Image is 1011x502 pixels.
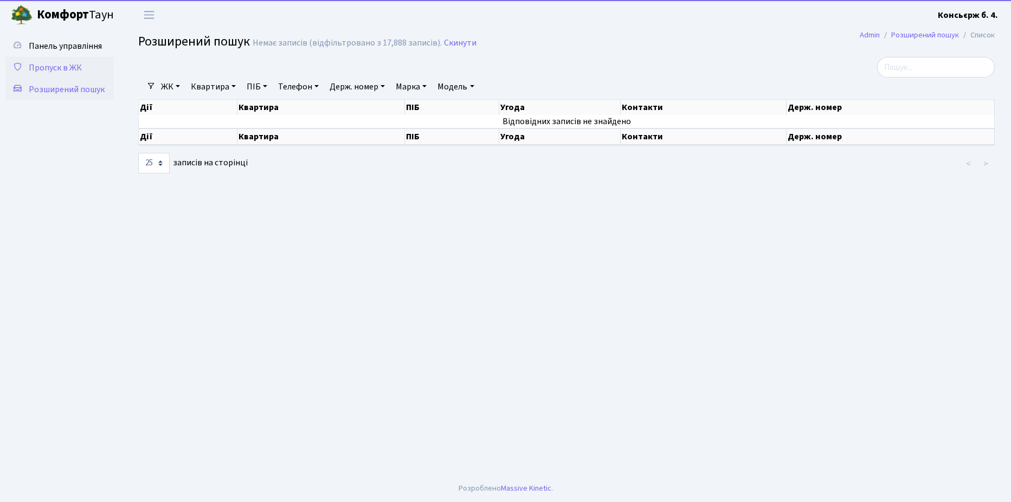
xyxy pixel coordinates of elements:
[459,482,553,494] div: Розроблено .
[37,6,89,23] b: Комфорт
[499,100,621,115] th: Угода
[186,78,240,96] a: Квартира
[29,62,82,74] span: Пропуск в ЖК
[891,29,959,41] a: Розширений пошук
[157,78,184,96] a: ЖК
[138,32,250,51] span: Розширений пошук
[621,128,787,145] th: Контакти
[237,128,405,145] th: Квартира
[843,24,1011,47] nav: breadcrumb
[139,128,237,145] th: Дії
[959,29,995,41] li: Список
[138,153,248,173] label: записів на сторінці
[237,100,405,115] th: Квартира
[139,115,995,128] td: Відповідних записів не знайдено
[405,128,499,145] th: ПІБ
[787,128,995,145] th: Держ. номер
[5,35,114,57] a: Панель управління
[139,100,237,115] th: Дії
[405,100,499,115] th: ПІБ
[253,38,442,48] div: Немає записів (відфільтровано з 17,888 записів).
[242,78,272,96] a: ПІБ
[391,78,431,96] a: Марка
[5,57,114,79] a: Пропуск в ЖК
[29,40,102,52] span: Панель управління
[138,153,170,173] select: записів на сторінці
[787,100,995,115] th: Держ. номер
[860,29,880,41] a: Admin
[29,83,105,95] span: Розширений пошук
[37,6,114,24] span: Таун
[433,78,478,96] a: Модель
[136,6,163,24] button: Переключити навігацію
[499,128,621,145] th: Угода
[325,78,389,96] a: Держ. номер
[938,9,998,22] a: Консьєрж б. 4.
[11,4,33,26] img: logo.png
[621,100,787,115] th: Контакти
[5,79,114,100] a: Розширений пошук
[501,482,551,494] a: Massive Kinetic
[938,9,998,21] b: Консьєрж б. 4.
[274,78,323,96] a: Телефон
[444,38,476,48] a: Скинути
[877,57,995,78] input: Пошук...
